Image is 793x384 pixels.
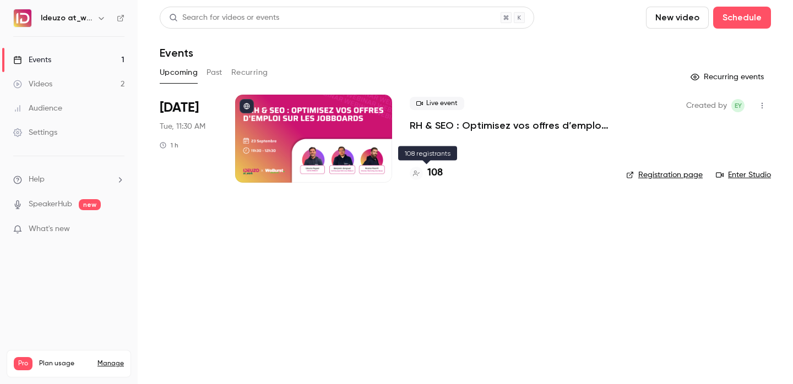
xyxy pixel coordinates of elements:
span: Pro [14,357,32,370]
span: Eva Yahiaoui [731,99,745,112]
span: Tue, 11:30 AM [160,121,205,132]
div: Events [13,54,51,65]
button: Recurring [231,64,268,81]
div: Settings [13,127,57,138]
li: help-dropdown-opener [13,174,124,185]
a: Registration page [626,169,703,180]
button: Past [207,64,222,81]
a: SpeakerHub [29,199,72,210]
div: Audience [13,103,62,114]
span: Plan usage [39,359,91,368]
span: [DATE] [160,99,199,117]
button: Recurring events [686,68,771,86]
h4: 108 [427,166,443,180]
a: RH & SEO : Optimisez vos offres d’emploi sur les jobboards [410,119,609,132]
div: 1 h [160,141,178,150]
span: Live event [410,97,464,110]
span: What's new [29,223,70,235]
img: Ideuzo at_work [14,9,31,27]
iframe: Noticeable Trigger [111,224,124,234]
a: 108 [410,166,443,180]
a: Enter Studio [716,169,771,180]
span: Help [29,174,45,185]
span: EY [735,99,742,112]
div: Search for videos or events [169,12,279,24]
div: Sep 23 Tue, 11:30 AM (Europe/Madrid) [160,95,218,183]
div: Videos [13,79,52,90]
button: Upcoming [160,64,198,81]
button: Schedule [713,7,771,29]
button: New video [646,7,709,29]
span: new [79,199,101,210]
h6: Ideuzo at_work [41,13,93,24]
a: Manage [97,359,124,368]
h1: Events [160,46,193,59]
span: Created by [686,99,727,112]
